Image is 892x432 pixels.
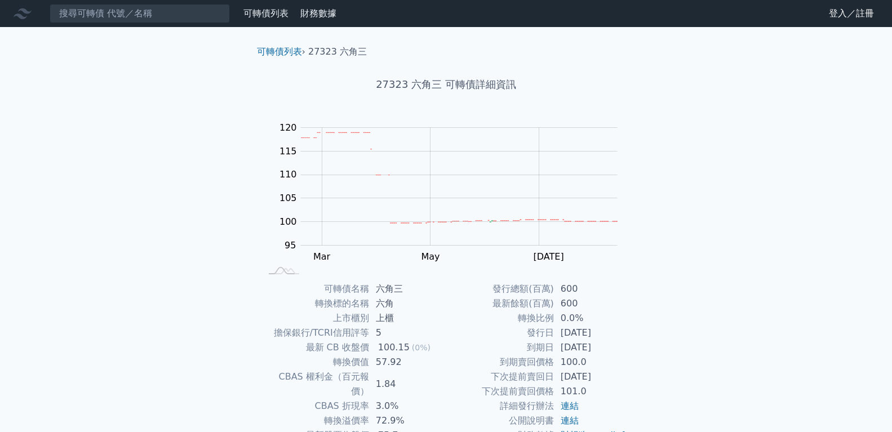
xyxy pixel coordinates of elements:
[279,146,297,157] tspan: 115
[446,369,554,384] td: 下次提前賣回日
[261,340,369,355] td: 最新 CB 收盤價
[376,340,412,355] div: 100.15
[446,326,554,340] td: 發行日
[261,399,369,413] td: CBAS 折現率
[554,340,631,355] td: [DATE]
[285,240,296,251] tspan: 95
[369,311,446,326] td: 上櫃
[446,413,554,428] td: 公開說明書
[261,282,369,296] td: 可轉債名稱
[261,296,369,311] td: 轉換標的名稱
[554,384,631,399] td: 101.0
[261,326,369,340] td: 擔保銀行/TCRI信用評等
[261,355,369,369] td: 轉換價值
[836,378,892,432] iframe: Chat Widget
[369,296,446,311] td: 六角
[279,169,297,180] tspan: 110
[369,355,446,369] td: 57.92
[279,216,297,227] tspan: 100
[308,45,367,59] li: 27323 六角三
[446,399,554,413] td: 詳細發行辦法
[554,326,631,340] td: [DATE]
[554,369,631,384] td: [DATE]
[446,282,554,296] td: 發行總額(百萬)
[279,122,297,133] tspan: 120
[561,415,579,426] a: 連結
[446,384,554,399] td: 下次提前賣回價格
[554,355,631,369] td: 100.0
[820,5,883,23] a: 登入／註冊
[261,311,369,326] td: 上市櫃別
[421,251,440,262] tspan: May
[369,413,446,428] td: 72.9%
[261,413,369,428] td: 轉換溢價率
[554,311,631,326] td: 0.0%
[412,343,431,352] span: (0%)
[369,369,446,399] td: 1.84
[243,8,289,19] a: 可轉債列表
[369,399,446,413] td: 3.0%
[446,311,554,326] td: 轉換比例
[300,8,336,19] a: 財務數據
[534,251,564,262] tspan: [DATE]
[274,122,634,262] g: Chart
[257,45,305,59] li: ›
[561,400,579,411] a: 連結
[446,355,554,369] td: 到期賣回價格
[248,77,645,92] h1: 27323 六角三 可轉債詳細資訊
[279,193,297,203] tspan: 105
[369,326,446,340] td: 5
[446,340,554,355] td: 到期日
[257,46,302,57] a: 可轉債列表
[261,369,369,399] td: CBAS 權利金（百元報價）
[554,282,631,296] td: 600
[446,296,554,311] td: 最新餘額(百萬)
[50,4,230,23] input: 搜尋可轉債 代號／名稱
[313,251,331,262] tspan: Mar
[369,282,446,296] td: 六角三
[554,296,631,311] td: 600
